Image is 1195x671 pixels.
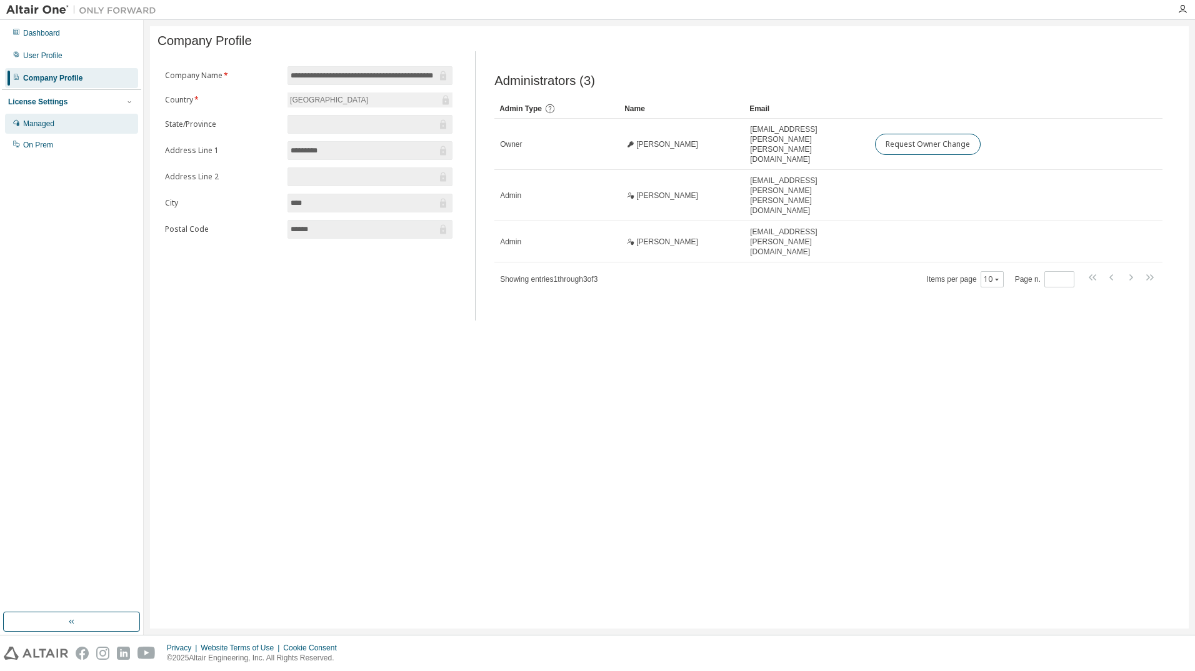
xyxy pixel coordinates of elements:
span: [PERSON_NAME] [636,237,698,247]
div: Dashboard [23,28,60,38]
div: Privacy [167,643,201,653]
label: Postal Code [165,224,280,234]
img: linkedin.svg [117,647,130,660]
div: Cookie Consent [283,643,344,653]
img: youtube.svg [137,647,156,660]
span: [PERSON_NAME] [636,191,698,201]
div: User Profile [23,51,62,61]
button: Request Owner Change [875,134,981,155]
div: Email [749,99,864,119]
div: Managed [23,119,54,129]
p: © 2025 Altair Engineering, Inc. All Rights Reserved. [167,653,344,664]
img: Altair One [6,4,162,16]
div: [GEOGRAPHIC_DATA] [287,92,452,107]
div: Website Terms of Use [201,643,283,653]
div: [GEOGRAPHIC_DATA] [288,93,370,107]
label: City [165,198,280,208]
label: Country [165,95,280,105]
label: Address Line 1 [165,146,280,156]
span: [EMAIL_ADDRESS][PERSON_NAME][PERSON_NAME][DOMAIN_NAME] [750,176,864,216]
img: altair_logo.svg [4,647,68,660]
span: Showing entries 1 through 3 of 3 [500,275,597,284]
span: Owner [500,139,522,149]
label: Company Name [165,71,280,81]
span: Company Profile [157,34,252,48]
div: Company Profile [23,73,82,83]
span: [EMAIL_ADDRESS][PERSON_NAME][PERSON_NAME][DOMAIN_NAME] [750,124,864,164]
button: 10 [984,274,1001,284]
span: Page n. [1015,271,1074,287]
img: facebook.svg [76,647,89,660]
span: Admin [500,237,521,247]
span: Admin Type [499,104,542,113]
span: [PERSON_NAME] [636,139,698,149]
div: License Settings [8,97,67,107]
label: Address Line 2 [165,172,280,182]
span: Admin [500,191,521,201]
span: Items per page [927,271,1004,287]
span: [EMAIL_ADDRESS][PERSON_NAME][DOMAIN_NAME] [750,227,864,257]
span: Administrators (3) [494,74,595,88]
div: Name [624,99,739,119]
div: On Prem [23,140,53,150]
label: State/Province [165,119,280,129]
img: instagram.svg [96,647,109,660]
